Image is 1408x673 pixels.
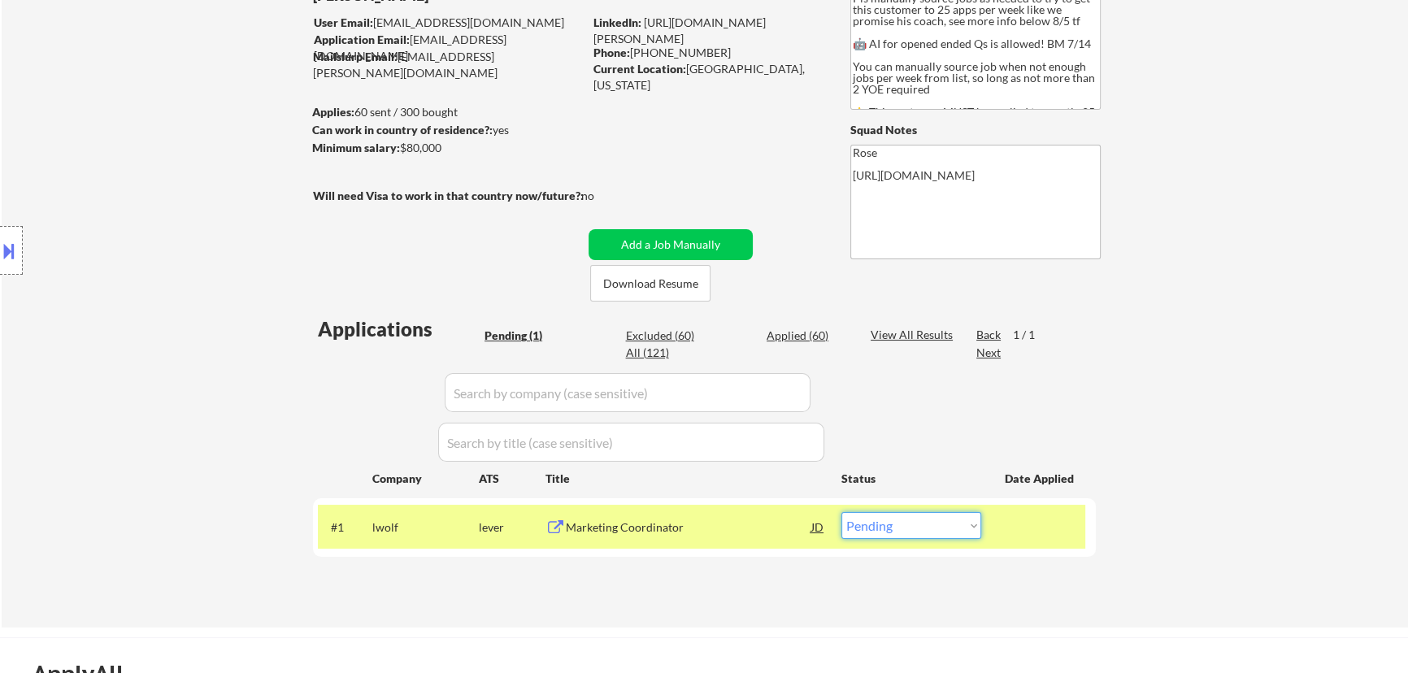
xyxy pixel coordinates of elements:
strong: User Email: [314,15,373,29]
div: yes [312,122,578,138]
strong: Current Location: [593,62,686,76]
div: lwolf [372,519,479,536]
button: Add a Job Manually [589,229,753,260]
div: Date Applied [1005,471,1076,487]
div: 1 / 1 [1013,327,1050,343]
div: no [581,188,628,204]
strong: Minimum salary: [312,141,400,154]
div: [EMAIL_ADDRESS][DOMAIN_NAME] [314,32,583,63]
div: Back [976,327,1002,343]
div: View All Results [871,327,958,343]
div: #1 [331,519,359,536]
strong: Mailslurp Email: [313,50,398,63]
div: 60 sent / 300 bought [312,104,583,120]
strong: Will need Visa to work in that country now/future?: [313,189,584,202]
strong: Phone: [593,46,630,59]
a: [URL][DOMAIN_NAME][PERSON_NAME] [593,15,766,46]
div: Pending (1) [485,328,566,344]
strong: Applies: [312,105,354,119]
div: Squad Notes [850,122,1101,138]
div: [PHONE_NUMBER] [593,45,824,61]
div: Marketing Coordinator [566,519,811,536]
div: lever [479,519,545,536]
button: Download Resume [590,265,711,302]
div: [EMAIL_ADDRESS][DOMAIN_NAME] [314,15,583,31]
strong: Application Email: [314,33,410,46]
div: Applied (60) [767,328,848,344]
div: $80,000 [312,140,583,156]
div: [EMAIL_ADDRESS][PERSON_NAME][DOMAIN_NAME] [313,49,583,80]
div: JD [810,512,826,541]
strong: LinkedIn: [593,15,641,29]
div: Next [976,345,1002,361]
strong: Can work in country of residence?: [312,123,493,137]
div: All (121) [625,345,706,361]
input: Search by company (case sensitive) [445,373,810,412]
input: Search by title (case sensitive) [438,423,824,462]
div: Company [372,471,479,487]
div: Title [545,471,826,487]
div: Excluded (60) [625,328,706,344]
div: ATS [479,471,545,487]
div: Status [841,463,981,493]
div: [GEOGRAPHIC_DATA], [US_STATE] [593,61,824,93]
div: Applications [318,319,479,339]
